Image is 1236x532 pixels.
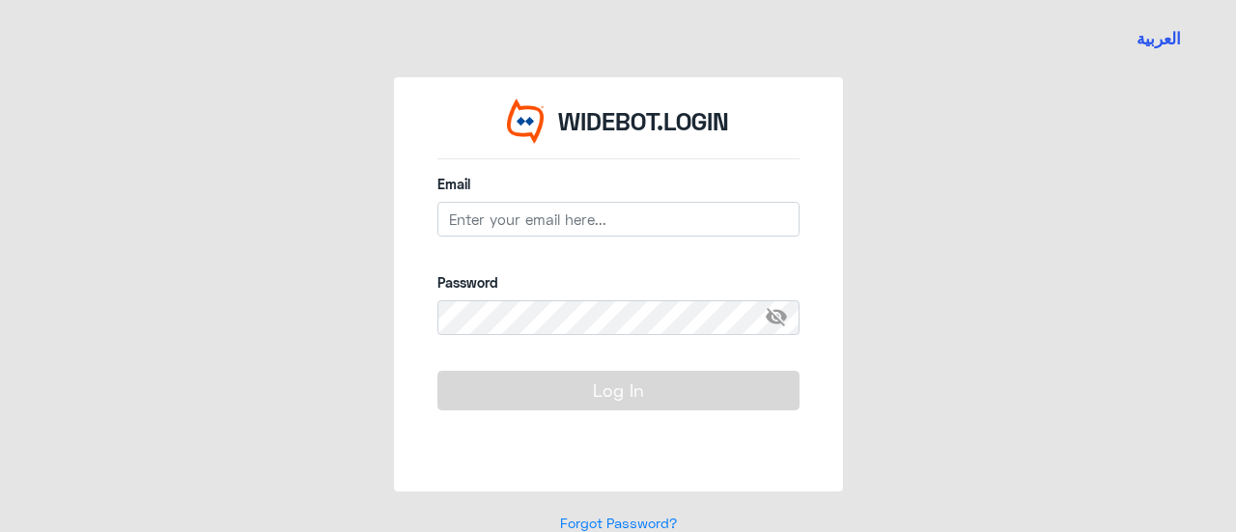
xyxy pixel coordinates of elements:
button: Log In [437,371,800,409]
img: Widebot Logo [507,98,544,144]
label: Password [437,272,800,293]
input: Enter your email here... [437,202,800,237]
button: العربية [1137,27,1181,51]
a: SWITCHLANG [1125,14,1193,63]
a: Forgot Password? [560,515,677,531]
span: visibility_off [765,300,800,335]
label: Email [437,174,800,194]
p: WIDEBOT.LOGIN [558,103,729,140]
